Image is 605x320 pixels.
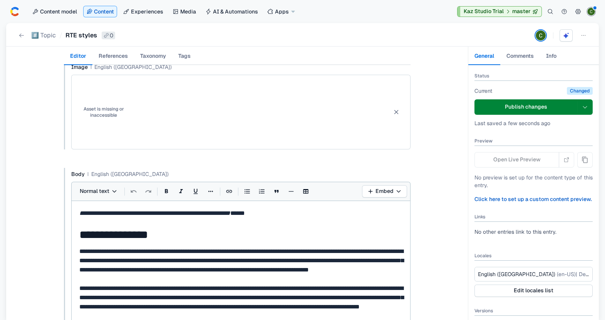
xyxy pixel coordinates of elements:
a: Navigate to home page [9,6,20,17]
button: Open side panel [457,6,542,17]
span: Embed [375,188,394,195]
span: #️⃣ Topic [31,32,56,39]
span: Content [94,8,114,15]
div: 0 [102,32,115,39]
span: Normal text [80,188,109,195]
div: Taxonomy [140,52,166,60]
button: Apps [264,6,299,17]
button: Account menu [587,7,596,16]
h1: RTE styles [62,29,100,42]
div: Editor [70,52,86,60]
button: Settings menu [573,6,583,17]
span: AI & Automations [213,8,258,15]
h2: Preview [474,136,493,146]
div: Secondary Navigation [545,6,583,17]
a: Content [83,6,117,17]
button: Delete [389,104,404,120]
button: Normal text [75,185,123,198]
span: | Default [576,271,598,278]
fieldset: Image [64,52,411,149]
button: Entry actions [577,29,590,42]
a: Content model [29,6,80,17]
span: General [474,52,494,60]
button: Copy preview URL to clipboard [577,152,593,168]
div: Main Navigation [29,6,299,17]
span: Content model [40,8,77,15]
button: Press "/" to open quick search [545,6,556,17]
div: Translation sidebar widget [474,251,593,297]
span: Publish changes [505,104,547,111]
button: Go back [15,29,28,42]
h2: Versions [474,306,493,315]
button: Open Live Preview [474,152,559,168]
span: English ([GEOGRAPHIC_DATA]) [478,271,557,278]
h2: Locales [474,251,491,260]
span: Info [546,52,556,60]
button: Select AI action [560,29,573,42]
span: Comments [506,52,534,59]
span: Media [180,8,196,15]
span: Image [71,63,88,71]
button: Open preview in a new tab [559,152,574,168]
div: Tags [178,52,191,60]
a: Click here to set up a custom content preview. [474,195,592,203]
span: Experiences [131,8,163,15]
h2: Status [474,71,489,80]
button: Publish changes [474,99,577,115]
a: AI & Automations [202,6,261,17]
span: Open Live Preview [493,156,541,163]
span: Changed [570,87,590,95]
span: Last saved [474,119,550,127]
span: ( en-US ) [557,271,576,278]
span: English ([GEOGRAPHIC_DATA]) [88,63,172,71]
span: English ([GEOGRAPHIC_DATA]) [85,170,169,178]
h2: Links [474,212,485,221]
a: Media [169,6,199,17]
button: Open status change dropdown [577,99,593,115]
time: a few seconds ago [503,120,550,127]
span: Edit locales list [514,287,553,294]
span: No other entries link to this entry. [474,228,556,235]
span: Current [474,87,492,95]
a: #️⃣ Topic [28,29,59,42]
h2: Asset is missing or inaccessible [78,106,130,118]
button: Edit locales list [474,285,593,297]
span: Body [71,170,85,178]
span: Apps [275,8,289,15]
button: Help menu [559,6,570,17]
p: No preview is set up for the content type of this entry. [474,174,593,189]
div: References [99,52,128,60]
button: toggle menu [204,185,217,198]
a: Experiences [120,6,166,17]
div: Account Navigation [587,7,596,16]
button: Embed [362,185,407,198]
